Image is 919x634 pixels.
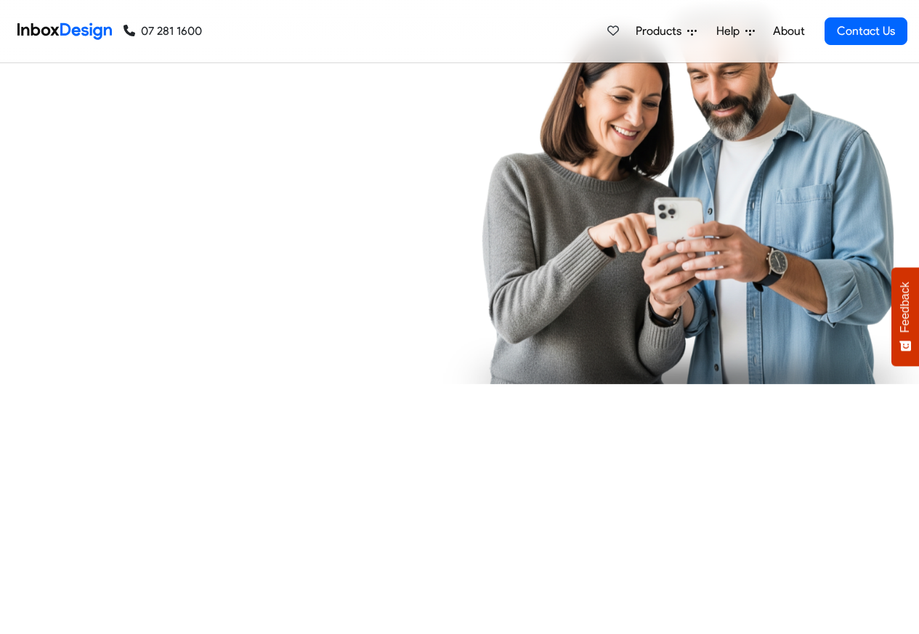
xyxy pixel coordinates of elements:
span: Help [716,23,745,40]
button: Feedback - Show survey [891,267,919,366]
span: Products [636,23,687,40]
a: Contact Us [825,17,907,45]
span: Feedback [899,282,912,333]
a: Products [630,17,703,46]
a: About [769,17,809,46]
a: Help [710,17,761,46]
a: 07 281 1600 [124,23,202,40]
